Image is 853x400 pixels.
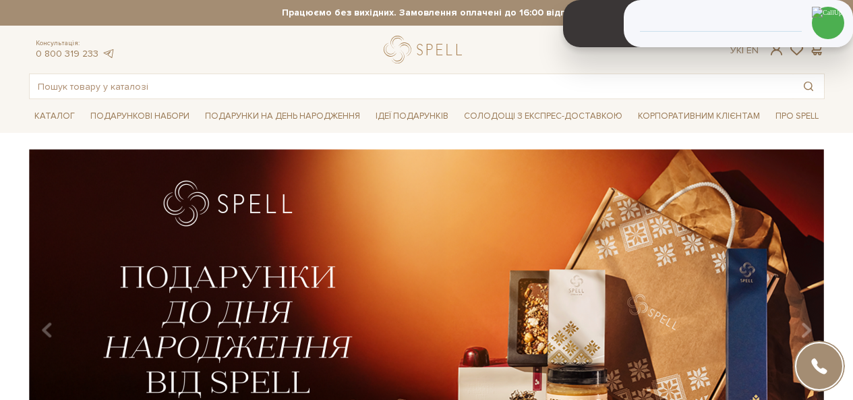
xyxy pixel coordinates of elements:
[742,45,744,56] span: |
[793,74,824,98] button: Пошук товару у каталозі
[29,106,80,127] span: Каталог
[36,39,115,48] span: Консультація:
[459,105,628,127] a: Солодощі з експрес-доставкою
[36,48,98,59] a: 0 800 319 233
[200,106,365,127] span: Подарунки на День народження
[770,106,824,127] span: Про Spell
[30,74,793,98] input: Пошук товару у каталозі
[746,45,759,56] a: En
[370,106,454,127] span: Ідеї подарунків
[102,48,115,59] a: telegram
[730,45,759,57] div: Ук
[633,105,765,127] a: Корпоративним клієнтам
[85,106,195,127] span: Подарункові набори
